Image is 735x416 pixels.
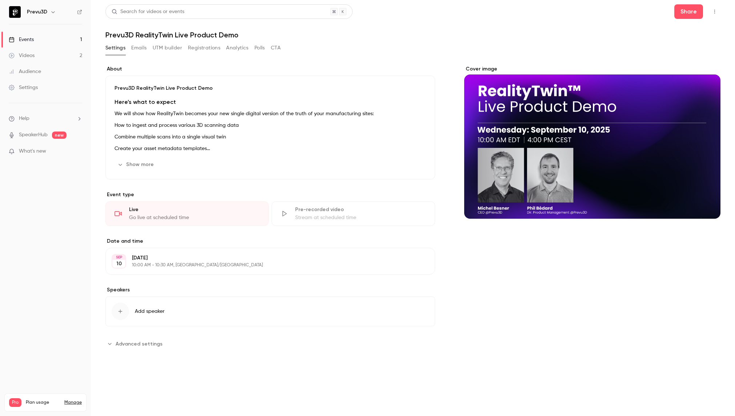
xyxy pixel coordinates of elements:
label: Speakers [105,286,435,294]
button: UTM builder [153,42,182,54]
span: new [52,132,67,139]
span: Advanced settings [116,340,162,348]
button: Share [674,4,703,19]
div: Pre-recorded videoStream at scheduled time [272,201,435,226]
span: What's new [19,148,46,155]
div: Events [9,36,34,43]
button: CTA [271,42,281,54]
span: Add speaker [135,308,165,315]
label: Date and time [105,238,435,245]
div: LiveGo live at scheduled time [105,201,269,226]
p: Create your asset metadata templates [115,144,426,153]
button: Polls [254,42,265,54]
p: Prevu3D RealityTwin Live Product Demo [115,85,426,92]
p: 10 [116,260,122,267]
section: Advanced settings [105,338,435,350]
div: Videos [9,52,35,59]
p: Event type [105,191,435,198]
h1: Prevu3D RealityTwin Live Product Demo [105,31,720,39]
div: Live [129,206,260,213]
h3: Here’s what to expect [115,98,426,106]
p: How to ingest and process various 3D scanning data [115,121,426,130]
div: Pre-recorded video [295,206,426,213]
button: Add speaker [105,296,435,326]
button: Show more [115,159,158,170]
iframe: Noticeable Trigger [73,148,82,155]
button: Advanced settings [105,338,167,350]
div: Settings [9,84,38,91]
img: Prevu3D [9,6,21,18]
span: Pro [9,398,21,407]
p: We will show how RealityTwin becomes your new single digital version of the truth of your manufac... [115,109,426,118]
section: Cover image [464,65,720,219]
a: SpeakerHub [19,131,48,139]
div: Audience [9,68,41,75]
button: Registrations [188,42,220,54]
div: Search for videos or events [112,8,184,16]
label: About [105,65,435,73]
p: Combine multiple scans into a single visual twin [115,133,426,141]
button: Emails [131,42,146,54]
span: Plan usage [26,400,60,405]
span: Help [19,115,29,122]
label: Cover image [464,65,720,73]
p: 10:00 AM - 10:30 AM, [GEOGRAPHIC_DATA]/[GEOGRAPHIC_DATA] [132,262,397,268]
div: Go live at scheduled time [129,214,260,221]
p: [DATE] [132,254,397,262]
button: Settings [105,42,125,54]
button: Analytics [226,42,249,54]
div: SEP [112,255,125,260]
a: Manage [64,400,82,405]
div: Stream at scheduled time [295,214,426,221]
h6: Prevu3D [27,8,47,16]
li: help-dropdown-opener [9,115,82,122]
